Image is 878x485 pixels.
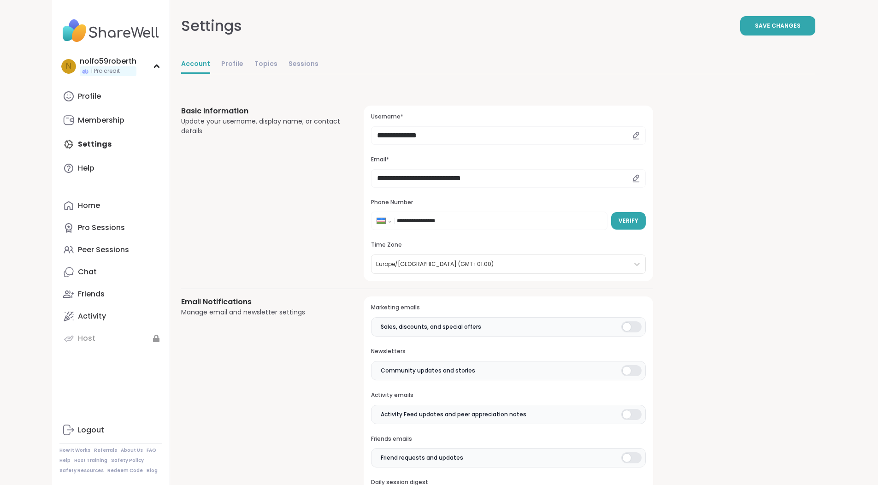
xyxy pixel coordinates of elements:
a: Profile [59,85,162,107]
h3: Basic Information [181,106,342,117]
span: Community updates and stories [381,367,475,375]
a: Profile [221,55,243,74]
a: FAQ [147,447,156,454]
a: Home [59,195,162,217]
div: Home [78,201,100,211]
div: Pro Sessions [78,223,125,233]
div: Update your username, display name, or contact details [181,117,342,136]
a: Account [181,55,210,74]
h3: Newsletters [371,348,645,355]
a: Blog [147,467,158,474]
a: Peer Sessions [59,239,162,261]
a: How It Works [59,447,90,454]
h3: Marketing emails [371,304,645,312]
button: Verify [611,212,646,230]
h3: Email Notifications [181,296,342,308]
a: Host [59,327,162,349]
div: Membership [78,115,124,125]
a: Safety Policy [111,457,144,464]
div: Peer Sessions [78,245,129,255]
span: Save Changes [755,22,801,30]
a: Redeem Code [107,467,143,474]
div: Activity [78,311,106,321]
a: Safety Resources [59,467,104,474]
div: Chat [78,267,97,277]
div: Logout [78,425,104,435]
h3: Phone Number [371,199,645,207]
span: Friend requests and updates [381,454,463,462]
div: Host [78,333,95,343]
a: About Us [121,447,143,454]
span: Sales, discounts, and special offers [381,323,481,331]
a: Help [59,457,71,464]
h3: Username* [371,113,645,121]
a: Logout [59,419,162,441]
div: Help [78,163,94,173]
a: Referrals [94,447,117,454]
a: Pro Sessions [59,217,162,239]
a: Sessions [289,55,318,74]
a: Friends [59,283,162,305]
h3: Time Zone [371,241,645,249]
a: Membership [59,109,162,131]
div: nolfo59roberth [80,56,136,66]
a: Help [59,157,162,179]
div: Profile [78,91,101,101]
span: n [66,60,71,72]
img: ShareWell Nav Logo [59,15,162,47]
h3: Email* [371,156,645,164]
a: Host Training [74,457,107,464]
div: Friends [78,289,105,299]
span: 1 Pro credit [91,67,120,75]
a: Activity [59,305,162,327]
div: Settings [181,15,242,37]
h3: Friends emails [371,435,645,443]
span: Verify [619,217,638,225]
a: Topics [254,55,277,74]
h3: Activity emails [371,391,645,399]
span: Activity Feed updates and peer appreciation notes [381,410,526,419]
button: Save Changes [740,16,815,35]
div: Manage email and newsletter settings [181,308,342,317]
a: Chat [59,261,162,283]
